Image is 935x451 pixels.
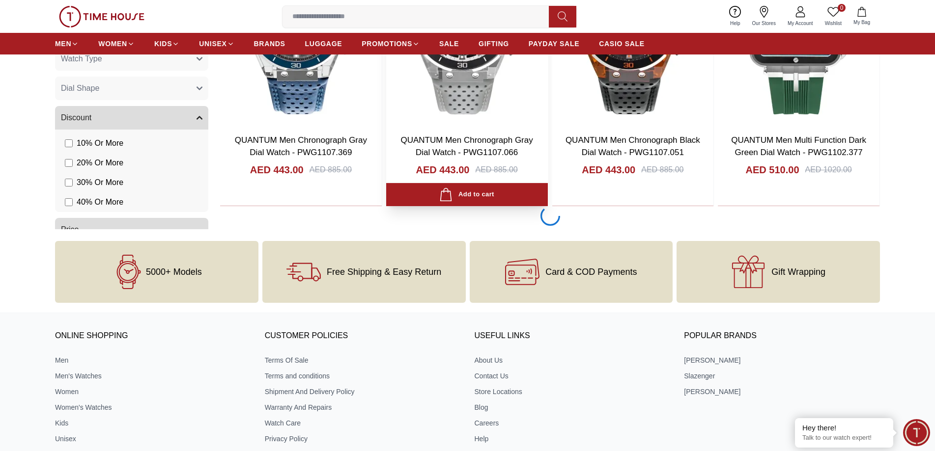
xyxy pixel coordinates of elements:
[199,39,227,49] span: UNISEX
[475,164,517,176] div: AED 885.00
[77,157,123,169] span: 20 % Or More
[154,35,179,53] a: KIDS
[439,39,459,49] span: SALE
[362,39,412,49] span: PROMOTIONS
[684,329,880,344] h3: Popular Brands
[439,35,459,53] a: SALE
[566,135,700,158] a: QUANTUM Men Chronograph Black Dial Watch - PWG1107.051
[199,35,234,53] a: UNISEX
[582,163,635,177] h4: AED 443.00
[77,196,123,208] span: 40 % Or More
[386,183,548,206] button: Add to cart
[771,267,825,277] span: Gift Wrapping
[475,434,671,444] a: Help
[55,434,251,444] a: Unisex
[65,179,73,186] input: 30% Or More
[65,159,73,167] input: 20% Or More
[724,4,746,29] a: Help
[61,53,102,65] span: Watch Type
[55,402,251,412] a: Women's Watches
[254,35,285,53] a: BRANDS
[731,135,866,158] a: QUANTUM Men Multi Function Dark Green Dial Watch - PWG1102.377
[479,39,509,49] span: GIFTING
[265,418,461,428] a: Watch Care
[55,371,251,381] a: Men's Watches
[146,267,202,277] span: 5000+ Models
[327,267,441,277] span: Free Shipping & Easy Return
[305,39,342,49] span: LUGGAGE
[61,224,79,236] span: Price
[805,164,852,176] div: AED 1020.00
[55,77,208,100] button: Dial Shape
[265,434,461,444] a: Privacy Policy
[154,39,172,49] span: KIDS
[903,419,930,446] div: Chat Widget
[305,35,342,53] a: LUGGAGE
[475,355,671,365] a: About Us
[726,20,744,27] span: Help
[684,387,880,397] a: [PERSON_NAME]
[416,163,470,177] h4: AED 443.00
[821,20,846,27] span: Wishlist
[61,112,91,124] span: Discount
[475,402,671,412] a: Blog
[77,177,123,188] span: 30 % Or More
[479,35,509,53] a: GIFTING
[55,218,208,241] button: Price
[61,82,99,94] span: Dial Shape
[265,402,461,412] a: Warranty And Repairs
[55,418,251,428] a: Kids
[265,329,461,344] h3: CUSTOMER POLICIES
[235,135,367,158] a: QUANTUM Men Chronograph Gray Dial Watch - PWG1107.369
[850,19,874,26] span: My Bag
[802,434,886,442] p: Talk to our watch expert!
[475,371,671,381] a: Contact Us
[77,137,123,149] span: 10 % Or More
[545,267,637,277] span: Card & COD Payments
[848,5,876,28] button: My Bag
[98,35,135,53] a: WOMEN
[529,35,579,53] a: PAYDAY SALE
[55,35,79,53] a: MEN
[748,20,780,27] span: Our Stores
[802,423,886,433] div: Hey there!
[65,139,73,147] input: 10% Or More
[475,418,671,428] a: Careers
[55,47,208,71] button: Watch Type
[599,35,645,53] a: CASIO SALE
[838,4,846,12] span: 0
[265,387,461,397] a: Shipment And Delivery Policy
[599,39,645,49] span: CASIO SALE
[98,39,127,49] span: WOMEN
[310,164,352,176] div: AED 885.00
[59,6,144,27] img: ...
[265,371,461,381] a: Terms and conditions
[362,35,420,53] a: PROMOTIONS
[784,20,817,27] span: My Account
[684,371,880,381] a: Slazenger
[475,329,671,344] h3: USEFUL LINKS
[819,4,848,29] a: 0Wishlist
[55,39,71,49] span: MEN
[684,355,880,365] a: [PERSON_NAME]
[439,188,494,201] div: Add to cart
[475,387,671,397] a: Store Locations
[746,4,782,29] a: Our Stores
[55,355,251,365] a: Men
[250,163,304,177] h4: AED 443.00
[55,387,251,397] a: Women
[529,39,579,49] span: PAYDAY SALE
[265,355,461,365] a: Terms Of Sale
[65,198,73,206] input: 40% Or More
[55,329,251,344] h3: ONLINE SHOPPING
[55,106,208,130] button: Discount
[746,163,799,177] h4: AED 510.00
[641,164,683,176] div: AED 885.00
[400,135,533,158] a: QUANTUM Men Chronograph Gray Dial Watch - PWG1107.066
[254,39,285,49] span: BRANDS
